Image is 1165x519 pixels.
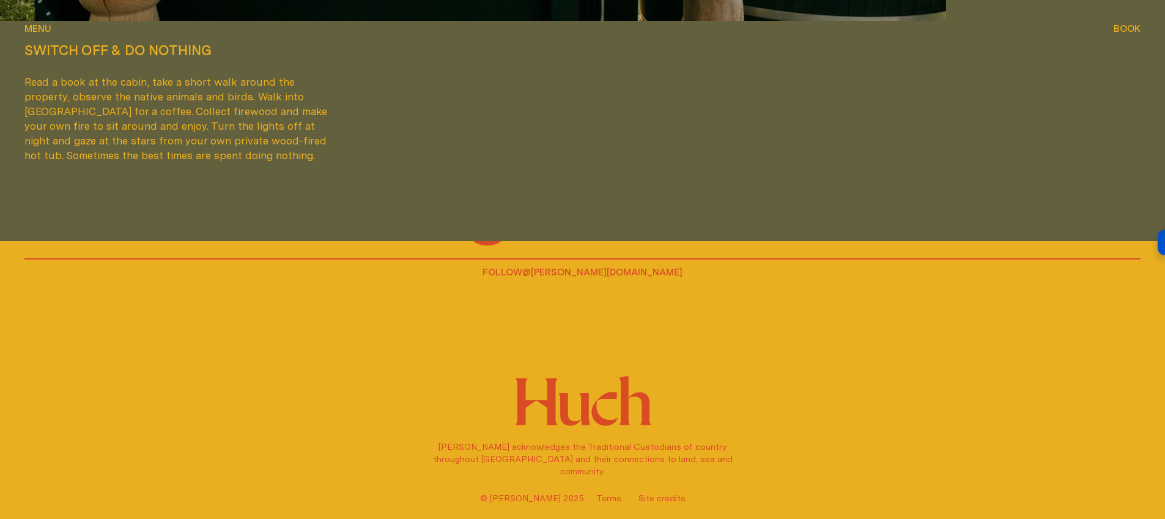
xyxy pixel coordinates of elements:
p: Follow [24,264,1141,279]
a: Site credits [638,492,686,504]
p: [PERSON_NAME] acknowledges the Traditional Custodians of country throughout [GEOGRAPHIC_DATA] and... [426,441,739,477]
a: @[PERSON_NAME][DOMAIN_NAME] [522,265,682,278]
p: Read a book at the cabin, take a short walk around the property, observe the native animals and b... [24,75,338,163]
a: Terms [596,492,621,504]
span: © [PERSON_NAME] 2025 [480,492,584,504]
button: show menu [24,22,51,37]
span: Menu [24,24,51,33]
button: show booking tray [1114,22,1141,37]
h2: Switch off & do nothing [24,40,338,60]
span: Book [1114,24,1141,33]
